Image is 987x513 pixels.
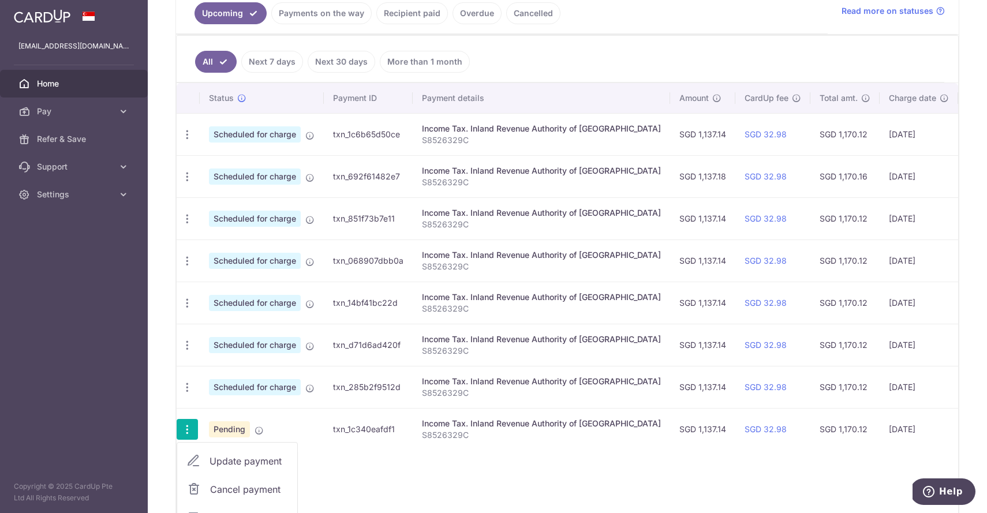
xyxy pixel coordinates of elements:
p: S8526329C [422,177,661,188]
a: SGD 32.98 [745,382,787,392]
div: Income Tax. Inland Revenue Authority of [GEOGRAPHIC_DATA] [422,291,661,303]
span: Scheduled for charge [209,379,301,395]
a: SGD 32.98 [745,214,787,223]
a: SGD 32.98 [745,424,787,434]
span: Read more on statuses [842,5,933,17]
div: Income Tax. Inland Revenue Authority of [GEOGRAPHIC_DATA] [422,418,661,429]
p: [EMAIL_ADDRESS][DOMAIN_NAME] [18,40,129,52]
td: [DATE] [880,239,958,282]
th: Payment ID [324,83,413,113]
td: txn_1c6b65d50ce [324,113,413,155]
div: Income Tax. Inland Revenue Authority of [GEOGRAPHIC_DATA] [422,207,661,219]
td: [DATE] [880,113,958,155]
div: Income Tax. Inland Revenue Authority of [GEOGRAPHIC_DATA] [422,376,661,387]
td: [DATE] [880,282,958,324]
a: All [195,51,237,73]
a: Read more on statuses [842,5,945,17]
td: SGD 1,170.12 [810,282,880,324]
td: [DATE] [880,408,958,450]
span: Scheduled for charge [209,295,301,311]
p: S8526329C [422,303,661,314]
td: SGD 1,137.14 [670,366,735,408]
td: txn_1c340eafdf1 [324,408,413,450]
td: SGD 1,170.12 [810,113,880,155]
span: Pending [209,421,250,437]
span: Pay [37,106,113,117]
a: Payments on the way [271,2,372,24]
td: SGD 1,170.12 [810,366,880,408]
td: SGD 1,170.12 [810,197,880,239]
a: Next 30 days [308,51,375,73]
span: Scheduled for charge [209,211,301,227]
td: SGD 1,170.12 [810,408,880,450]
td: SGD 1,170.12 [810,324,880,366]
a: SGD 32.98 [745,129,787,139]
td: SGD 1,137.18 [670,155,735,197]
td: txn_14bf41bc22d [324,282,413,324]
td: SGD 1,170.16 [810,155,880,197]
p: S8526329C [422,261,661,272]
span: Amount [679,92,709,104]
span: Scheduled for charge [209,126,301,143]
div: Income Tax. Inland Revenue Authority of [GEOGRAPHIC_DATA] [422,249,661,261]
td: [DATE] [880,366,958,408]
span: Refer & Save [37,133,113,145]
td: SGD 1,137.14 [670,408,735,450]
span: Scheduled for charge [209,253,301,269]
iframe: Opens a widget where you can find more information [913,478,975,507]
td: SGD 1,137.14 [670,324,735,366]
span: Settings [37,189,113,200]
th: Payment details [413,83,670,113]
p: S8526329C [422,134,661,146]
td: SGD 1,137.14 [670,239,735,282]
p: S8526329C [422,345,661,357]
td: txn_068907dbb0a [324,239,413,282]
a: SGD 32.98 [745,171,787,181]
td: [DATE] [880,324,958,366]
p: S8526329C [422,429,661,441]
a: Recipient paid [376,2,448,24]
td: SGD 1,137.14 [670,197,735,239]
span: Total amt. [820,92,858,104]
td: txn_692f61482e7 [324,155,413,197]
td: txn_285b2f9512d [324,366,413,408]
a: SGD 32.98 [745,340,787,350]
td: txn_851f73b7e11 [324,197,413,239]
span: Support [37,161,113,173]
a: SGD 32.98 [745,256,787,265]
a: Next 7 days [241,51,303,73]
td: SGD 1,137.14 [670,282,735,324]
img: CardUp [14,9,70,23]
a: Overdue [453,2,502,24]
td: [DATE] [880,155,958,197]
td: [DATE] [880,197,958,239]
div: Income Tax. Inland Revenue Authority of [GEOGRAPHIC_DATA] [422,165,661,177]
p: S8526329C [422,219,661,230]
a: Upcoming [195,2,267,24]
a: More than 1 month [380,51,470,73]
td: SGD 1,137.14 [670,113,735,155]
td: txn_d71d6ad420f [324,324,413,366]
span: Scheduled for charge [209,337,301,353]
div: Income Tax. Inland Revenue Authority of [GEOGRAPHIC_DATA] [422,334,661,345]
span: Scheduled for charge [209,168,301,185]
span: Status [209,92,234,104]
a: Cancelled [506,2,560,24]
span: Charge date [889,92,936,104]
span: CardUp fee [745,92,788,104]
td: SGD 1,170.12 [810,239,880,282]
div: Income Tax. Inland Revenue Authority of [GEOGRAPHIC_DATA] [422,123,661,134]
a: SGD 32.98 [745,298,787,308]
span: Home [37,78,113,89]
p: S8526329C [422,387,661,399]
